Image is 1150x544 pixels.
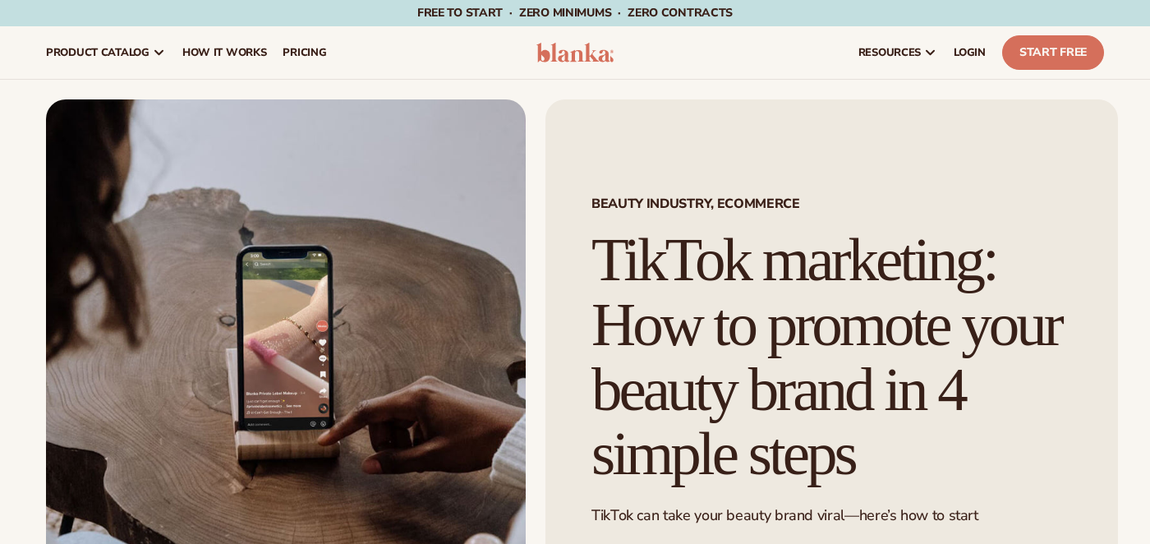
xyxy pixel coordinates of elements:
[945,26,994,79] a: LOGIN
[283,46,326,59] span: pricing
[591,506,1072,525] p: TikTok can take your beauty brand viral—here’s how to start
[182,46,267,59] span: How It Works
[850,26,945,79] a: resources
[46,46,149,59] span: product catalog
[417,5,733,21] span: Free to start · ZERO minimums · ZERO contracts
[536,43,614,62] img: logo
[274,26,334,79] a: pricing
[591,228,1072,486] h1: TikTok marketing: How to promote your beauty brand in 4 simple steps
[38,26,174,79] a: product catalog
[591,197,1072,210] span: BEAUTY INDUSTRY, ECOMMERCE
[954,46,986,59] span: LOGIN
[174,26,275,79] a: How It Works
[858,46,921,59] span: resources
[1002,35,1104,70] a: Start Free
